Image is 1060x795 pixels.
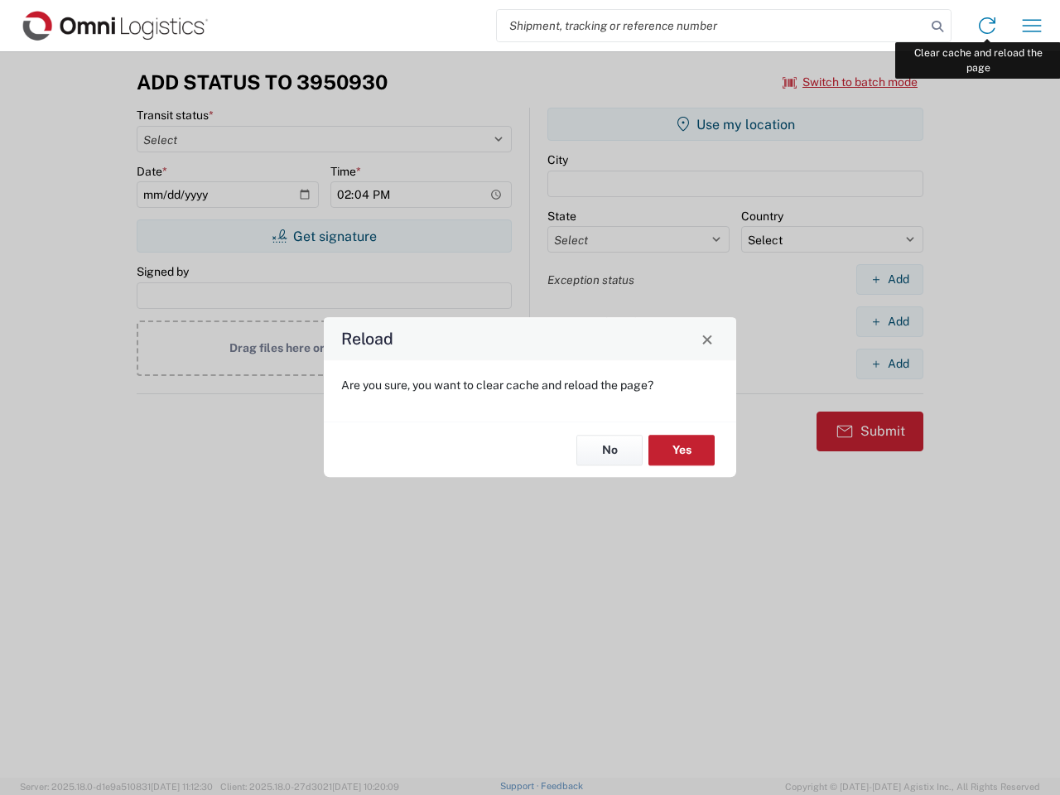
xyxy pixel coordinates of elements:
input: Shipment, tracking or reference number [497,10,926,41]
button: Close [696,327,719,350]
button: No [576,435,643,465]
button: Yes [648,435,715,465]
p: Are you sure, you want to clear cache and reload the page? [341,378,719,393]
h4: Reload [341,327,393,351]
